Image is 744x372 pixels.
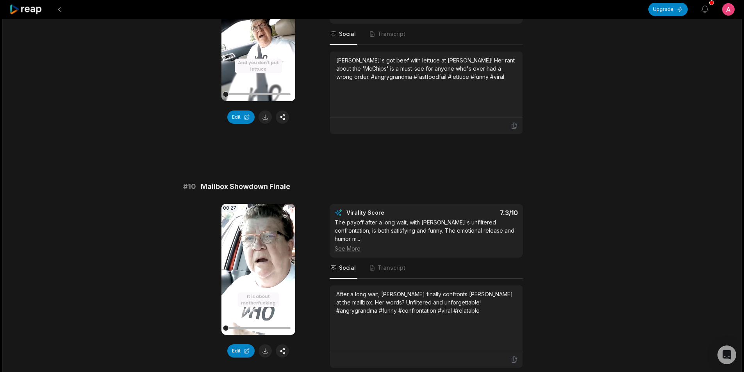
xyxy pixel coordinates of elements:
button: Edit [227,110,255,124]
span: Transcript [378,30,405,38]
span: Social [339,264,356,272]
span: # 10 [183,181,196,192]
div: See More [335,244,518,253]
div: 7.3 /10 [434,209,518,217]
button: Upgrade [648,3,688,16]
div: After a long wait, [PERSON_NAME] finally confronts [PERSON_NAME] at the mailbox. Her words? Unfil... [336,290,516,315]
video: Your browser does not support mp4 format. [221,204,295,335]
div: Open Intercom Messenger [717,345,736,364]
span: Mailbox Showdown Finale [201,181,290,192]
button: Edit [227,344,255,358]
div: Virality Score [346,209,430,217]
div: The payoff after a long wait, with [PERSON_NAME]'s unfiltered confrontation, is both satisfying a... [335,218,518,253]
div: [PERSON_NAME]'s got beef with lettuce at [PERSON_NAME]! Her rant about the 'McChips' is a must-se... [336,56,516,81]
span: Transcript [378,264,405,272]
nav: Tabs [330,24,523,45]
nav: Tabs [330,258,523,279]
span: Social [339,30,356,38]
